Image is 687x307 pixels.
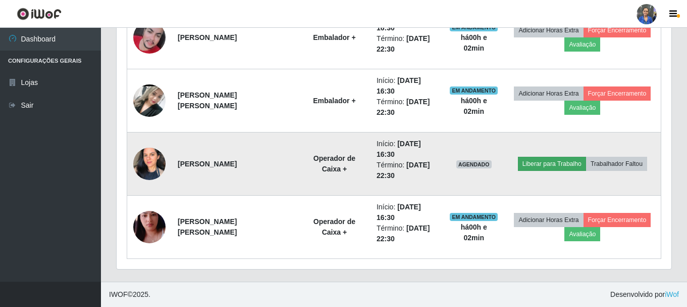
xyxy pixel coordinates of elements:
button: Avaliação [564,37,600,52]
button: Trabalhador Faltou [586,157,647,171]
span: © 2025 . [109,289,150,300]
strong: [PERSON_NAME] [178,160,237,168]
button: Forçar Encerramento [584,86,651,101]
a: iWof [665,290,679,298]
img: CoreUI Logo [17,8,62,20]
li: Término: [377,223,438,244]
button: Forçar Encerramento [584,213,651,227]
img: 1755712424414.jpeg [133,65,166,137]
button: Adicionar Horas Extra [514,213,583,227]
li: Término: [377,160,438,181]
li: Término: [377,33,438,55]
strong: há 00 h e 02 min [461,223,487,242]
span: IWOF [109,290,128,298]
img: 1754840116013.jpeg [133,198,166,256]
li: Término: [377,97,438,118]
time: [DATE] 16:30 [377,140,421,158]
img: 1735296854752.jpeg [133,21,166,54]
button: Avaliação [564,101,600,115]
span: AGENDADO [456,160,492,168]
span: Desenvolvido por [610,289,679,300]
strong: [PERSON_NAME] [PERSON_NAME] [178,91,237,110]
button: Adicionar Horas Extra [514,86,583,101]
button: Avaliação [564,227,600,241]
span: EM ANDAMENTO [450,213,498,221]
li: Início: [377,75,438,97]
button: Liberar para Trabalho [518,157,586,171]
li: Início: [377,202,438,223]
time: [DATE] 16:30 [377,203,421,222]
strong: há 00 h e 02 min [461,33,487,52]
strong: Embalador + [313,33,355,41]
li: Início: [377,139,438,160]
img: 1733585220712.jpeg [133,141,166,187]
strong: há 00 h e 02 min [461,97,487,115]
button: Adicionar Horas Extra [514,23,583,37]
strong: [PERSON_NAME] [178,33,237,41]
span: EM ANDAMENTO [450,86,498,95]
button: Forçar Encerramento [584,23,651,37]
strong: Operador de Caixa + [313,154,355,173]
strong: [PERSON_NAME] [PERSON_NAME] [178,217,237,236]
time: [DATE] 16:30 [377,76,421,95]
strong: Operador de Caixa + [313,217,355,236]
strong: Embalador + [313,97,355,105]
